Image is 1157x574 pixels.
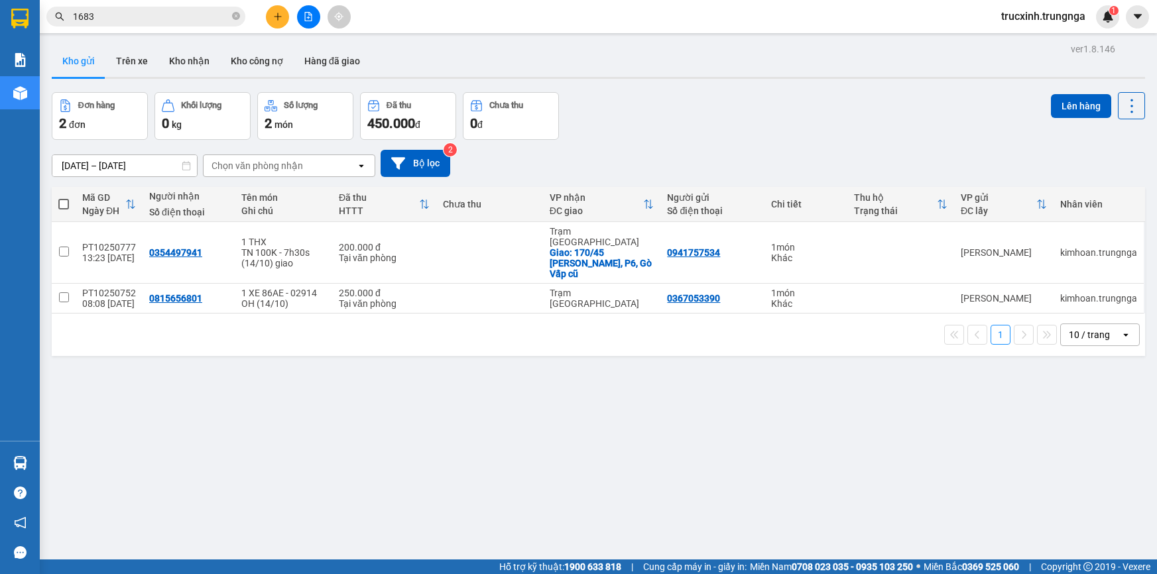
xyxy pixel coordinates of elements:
sup: 1 [1109,6,1119,15]
div: Chưa thu [443,199,536,209]
span: copyright [1083,562,1093,571]
div: ĐC lấy [961,205,1036,216]
span: món [274,119,293,130]
th: Toggle SortBy [954,187,1054,222]
div: Nhân viên [1060,199,1137,209]
span: 0 [162,115,169,131]
div: OH (14/10) [241,298,326,309]
input: Select a date range. [52,155,197,176]
span: 2 [265,115,272,131]
img: solution-icon [13,53,27,67]
span: search [55,12,64,21]
div: Trạng thái [854,205,937,216]
span: close-circle [232,12,240,20]
span: file-add [304,12,313,21]
div: Chưa thu [489,101,523,110]
div: Thu hộ [854,192,937,203]
div: 10 / trang [1069,328,1110,341]
span: Hỗ trợ kỹ thuật: [499,559,621,574]
div: HTTT [339,205,418,216]
span: 2 [59,115,66,131]
span: đơn [69,119,86,130]
div: Số điện thoại [667,205,757,216]
span: close-circle [232,11,240,23]
div: 0354497941 [149,247,202,258]
svg: open [1121,329,1131,340]
div: Mã GD [82,192,125,203]
div: 1 món [771,242,841,253]
div: Tại văn phòng [339,298,429,309]
sup: 2 [444,143,457,156]
button: Khối lượng0kg [154,92,251,140]
span: caret-down [1132,11,1144,23]
div: Khác [771,253,841,263]
div: ĐC giao [550,205,644,216]
div: kimhoan.trungnga [1060,247,1137,258]
div: Số lượng [284,101,318,110]
th: Toggle SortBy [543,187,661,222]
strong: 0369 525 060 [962,561,1019,572]
div: Giao: 170/45 Lê Đức Thọ, P6, Gò Vấp cũ [550,247,654,279]
button: Hàng đã giao [294,45,371,77]
div: 08:08 [DATE] [82,298,136,309]
div: Đơn hàng [78,101,115,110]
div: Tại văn phòng [339,253,429,263]
img: warehouse-icon [13,456,27,470]
div: Tên món [241,192,326,203]
span: message [14,546,27,559]
div: VP nhận [550,192,644,203]
span: | [1029,559,1031,574]
button: file-add [297,5,320,29]
span: 0 [470,115,477,131]
div: Trạm [GEOGRAPHIC_DATA] [550,226,654,247]
span: đ [415,119,420,130]
svg: open [356,160,367,171]
span: notification [14,516,27,529]
span: plus [273,12,282,21]
button: Lên hàng [1051,94,1111,118]
div: kimhoan.trungnga [1060,293,1137,304]
button: Đã thu450.000đ [360,92,456,140]
span: Miền Bắc [924,559,1019,574]
span: aim [334,12,343,21]
button: Bộ lọc [381,150,450,177]
div: ver 1.8.146 [1071,42,1115,56]
button: Số lượng2món [257,92,353,140]
div: 250.000 đ [339,288,429,298]
div: Số điện thoại [149,207,228,217]
div: 1 món [771,288,841,298]
div: 0815656801 [149,293,202,304]
div: 13:23 [DATE] [82,253,136,263]
button: 1 [991,325,1010,345]
div: VP gửi [961,192,1036,203]
span: Miền Nam [750,559,913,574]
img: icon-new-feature [1102,11,1114,23]
strong: 1900 633 818 [564,561,621,572]
th: Toggle SortBy [332,187,436,222]
div: 0941757534 [667,247,720,258]
button: Kho nhận [158,45,220,77]
input: Tìm tên, số ĐT hoặc mã đơn [73,9,229,24]
div: Chọn văn phòng nhận [212,159,303,172]
span: Cung cấp máy in - giấy in: [643,559,747,574]
img: logo-vxr [11,9,29,29]
button: caret-down [1126,5,1149,29]
div: TN 100K - 7h30s (14/10) giao [241,247,326,268]
span: trucxinh.trungnga [991,8,1096,25]
div: 200.000 đ [339,242,429,253]
th: Toggle SortBy [847,187,954,222]
div: Ngày ĐH [82,205,125,216]
th: Toggle SortBy [76,187,143,222]
button: plus [266,5,289,29]
div: PT10250777 [82,242,136,253]
button: Đơn hàng2đơn [52,92,148,140]
div: Chi tiết [771,199,841,209]
button: Kho gửi [52,45,105,77]
div: 1 XE 86AE - 02914 [241,288,326,298]
div: PT10250752 [82,288,136,298]
button: Chưa thu0đ [463,92,559,140]
span: kg [172,119,182,130]
button: Kho công nợ [220,45,294,77]
button: aim [328,5,351,29]
div: [PERSON_NAME] [961,293,1047,304]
